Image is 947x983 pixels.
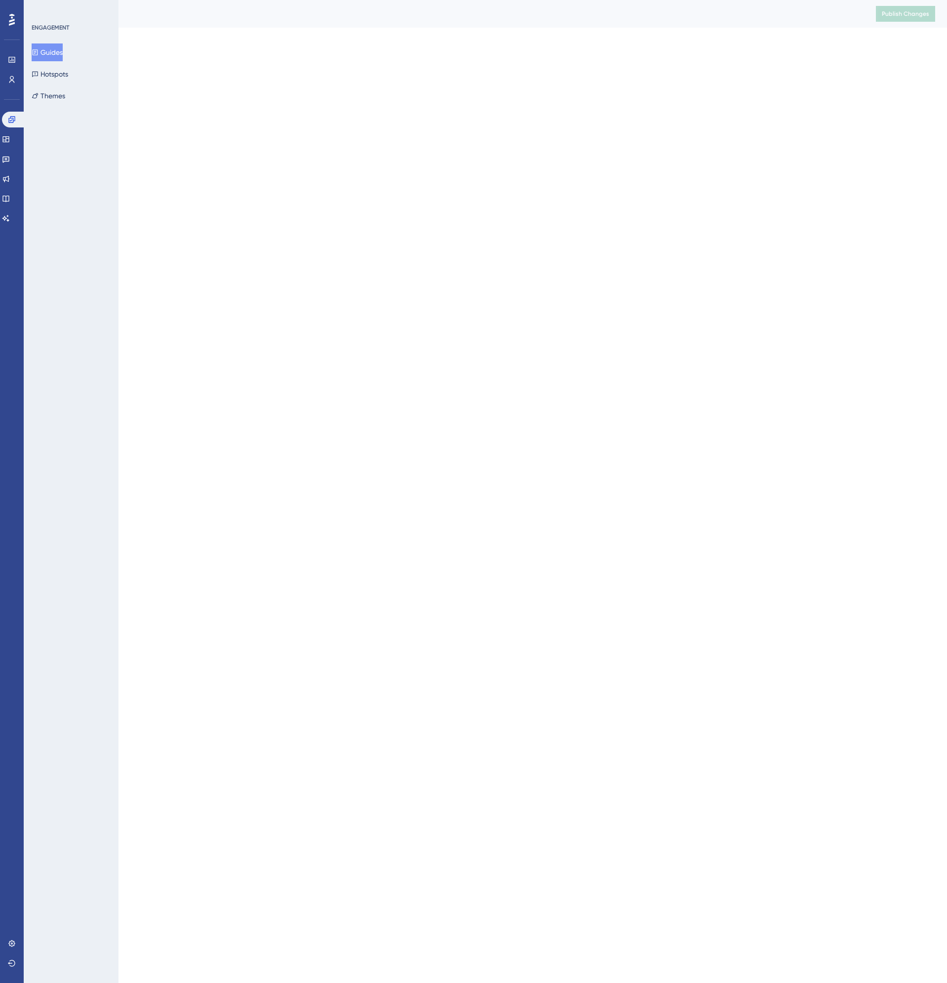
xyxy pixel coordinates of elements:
button: Themes [32,87,65,105]
button: Guides [32,43,63,61]
button: Hotspots [32,65,68,83]
span: Publish Changes [882,10,929,18]
button: Publish Changes [876,6,935,22]
div: ENGAGEMENT [32,24,69,32]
